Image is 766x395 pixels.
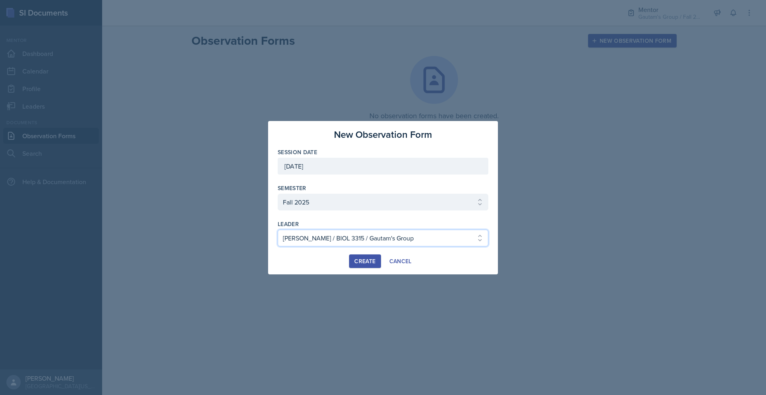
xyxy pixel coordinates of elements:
div: Cancel [389,258,412,264]
button: Create [349,254,381,268]
label: leader [278,220,299,228]
h3: New Observation Form [334,127,432,142]
label: Session Date [278,148,317,156]
button: Cancel [384,254,417,268]
div: Create [354,258,375,264]
label: Semester [278,184,306,192]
